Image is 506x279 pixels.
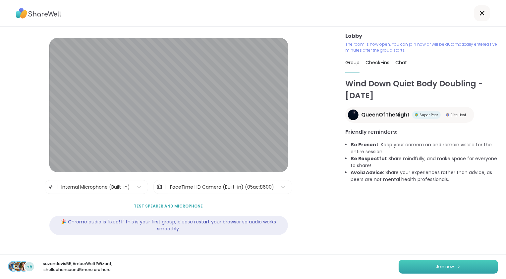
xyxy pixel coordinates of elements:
img: QueenOfTheNight [348,110,359,120]
b: Avoid Advice [351,169,383,176]
li: : Share mindfully, and make space for everyone to share! [351,155,498,169]
a: QueenOfTheNightQueenOfTheNightSuper PeerSuper PeerElite HostElite Host [345,107,474,123]
img: AmberWolffWizard [14,262,23,271]
span: Test speaker and microphone [134,203,203,209]
li: : Keep your camera on and remain visible for the entire session. [351,141,498,155]
img: ShareWell Logo [16,6,61,21]
img: ShareWell Logomark [457,265,461,268]
h3: Lobby [345,32,498,40]
img: suzandavis55 [9,262,18,271]
span: Group [345,59,360,66]
b: Be Present [351,141,378,148]
h3: Friendly reminders: [345,128,498,136]
span: +5 [27,263,32,270]
span: Elite Host [451,113,466,117]
span: Join now [436,264,454,270]
button: Join now [399,260,498,274]
img: Elite Host [446,113,449,116]
div: Internal Microphone (Built-in) [61,184,130,191]
img: Camera [156,180,162,194]
p: The room is now open. You can join now or will be automatically entered five minutes after the gr... [345,41,498,53]
button: Test speaker and microphone [132,199,206,213]
span: | [165,180,167,194]
li: : Share your experiences rather than advice, as peers are not mental health professionals. [351,169,498,183]
span: Chat [395,59,407,66]
h1: Wind Down Quiet Body Doubling - [DATE] [345,78,498,102]
span: QueenOfTheNight [361,111,410,119]
img: Microphone [48,180,54,194]
span: Check-ins [365,59,389,66]
p: suzandavis55 , AmberWolffWizard , shelleehance and 5 more are here. [40,261,115,273]
b: Be Respectful [351,155,386,162]
div: FaceTime HD Camera (Built-in) (05ac:8600) [170,184,274,191]
div: 🎉 Chrome audio is fixed! If this is your first group, please restart your browser so audio works ... [49,216,288,235]
img: Super Peer [415,113,418,116]
span: | [56,180,58,194]
img: shelleehance [19,262,28,271]
span: Super Peer [420,113,438,117]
